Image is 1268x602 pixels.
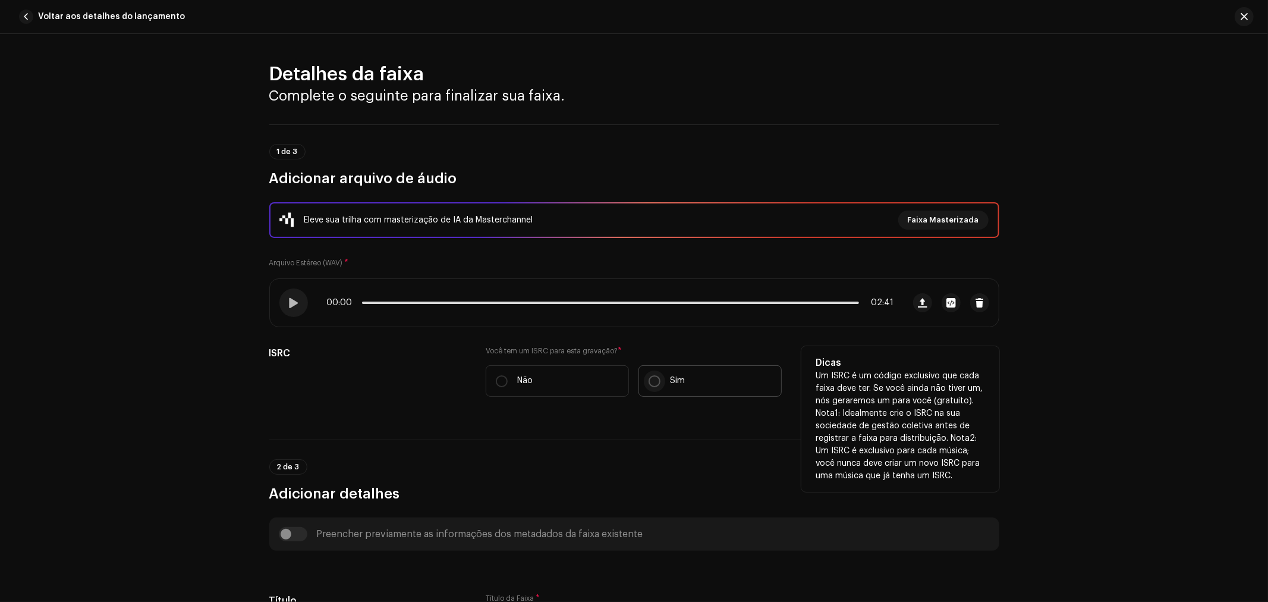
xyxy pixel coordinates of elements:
h5: ISRC [269,346,467,360]
span: 1 de 3 [277,148,298,155]
label: Você tem um ISRC para esta gravação? [486,346,782,356]
h2: Detalhes da faixa [269,62,999,86]
h3: Complete o seguinte para finalizar sua faixa. [269,86,999,105]
h5: Dicas [816,356,985,370]
small: Arquivo Estéreo (WAV) [269,259,343,266]
h3: Adicionar arquivo de áudio [269,169,999,188]
p: Um ISRC é um código exclusivo que cada faixa deve ter. Se você ainda não tiver um, nós geraremos ... [816,370,985,482]
span: 02:41 [864,298,894,308]
span: 2 de 3 [277,463,300,471]
h3: Adicionar detalhes [269,484,999,503]
span: 00:00 [327,298,357,308]
p: Sim [670,375,685,387]
button: Faixa Masterizada [898,211,989,230]
div: Eleve sua trilha com masterização de IA da Masterchannel [304,213,533,227]
span: Faixa Masterizada [908,208,979,232]
p: Não [517,375,533,387]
